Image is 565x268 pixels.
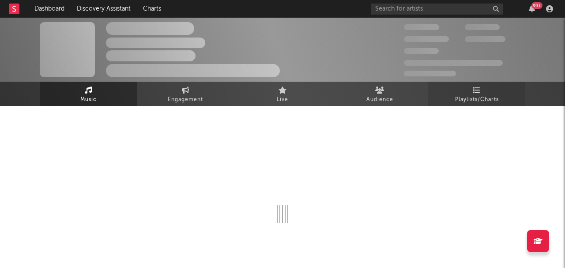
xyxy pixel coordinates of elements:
[428,82,525,106] a: Playlists/Charts
[455,94,499,105] span: Playlists/Charts
[277,94,288,105] span: Live
[40,82,137,106] a: Music
[404,36,449,42] span: 50,000,000
[404,48,439,54] span: 100,000
[531,2,542,9] div: 99 +
[234,82,331,106] a: Live
[465,36,505,42] span: 1,000,000
[465,24,500,30] span: 100,000
[371,4,503,15] input: Search for artists
[331,82,428,106] a: Audience
[404,71,456,76] span: Jump Score: 85.0
[168,94,203,105] span: Engagement
[137,82,234,106] a: Engagement
[529,5,535,12] button: 99+
[366,94,393,105] span: Audience
[404,60,503,66] span: 50,000,000 Monthly Listeners
[80,94,97,105] span: Music
[404,24,439,30] span: 300,000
